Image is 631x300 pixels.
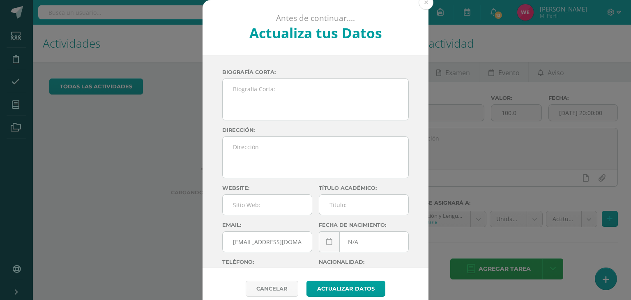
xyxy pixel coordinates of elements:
[223,195,312,215] input: Sitio Web:
[319,222,409,228] label: Fecha de nacimiento:
[306,281,385,297] button: Actualizar datos
[222,127,409,133] label: Dirección:
[319,185,409,191] label: Título académico:
[222,259,312,265] label: Teléfono:
[222,69,409,75] label: Biografía corta:
[222,185,312,191] label: Website:
[319,232,408,252] input: Fecha de Nacimiento:
[225,13,407,23] p: Antes de continuar....
[225,23,407,42] h2: Actualiza tus Datos
[246,281,298,297] a: Cancelar
[222,222,312,228] label: Email:
[319,195,408,215] input: Titulo:
[319,259,409,265] label: Nacionalidad:
[223,232,312,252] input: Correo Electronico:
